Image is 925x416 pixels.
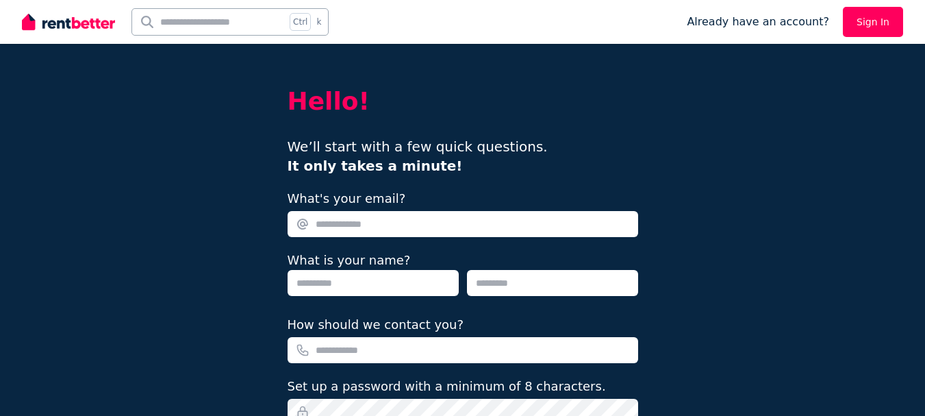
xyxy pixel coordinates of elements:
[22,12,115,32] img: RentBetter
[288,189,406,208] label: What's your email?
[687,14,829,30] span: Already have an account?
[288,253,411,267] label: What is your name?
[288,88,638,115] h2: Hello!
[843,7,903,37] a: Sign In
[316,16,321,27] span: k
[290,13,311,31] span: Ctrl
[288,377,606,396] label: Set up a password with a minimum of 8 characters.
[288,315,464,334] label: How should we contact you?
[288,138,548,174] span: We’ll start with a few quick questions.
[288,158,463,174] b: It only takes a minute!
